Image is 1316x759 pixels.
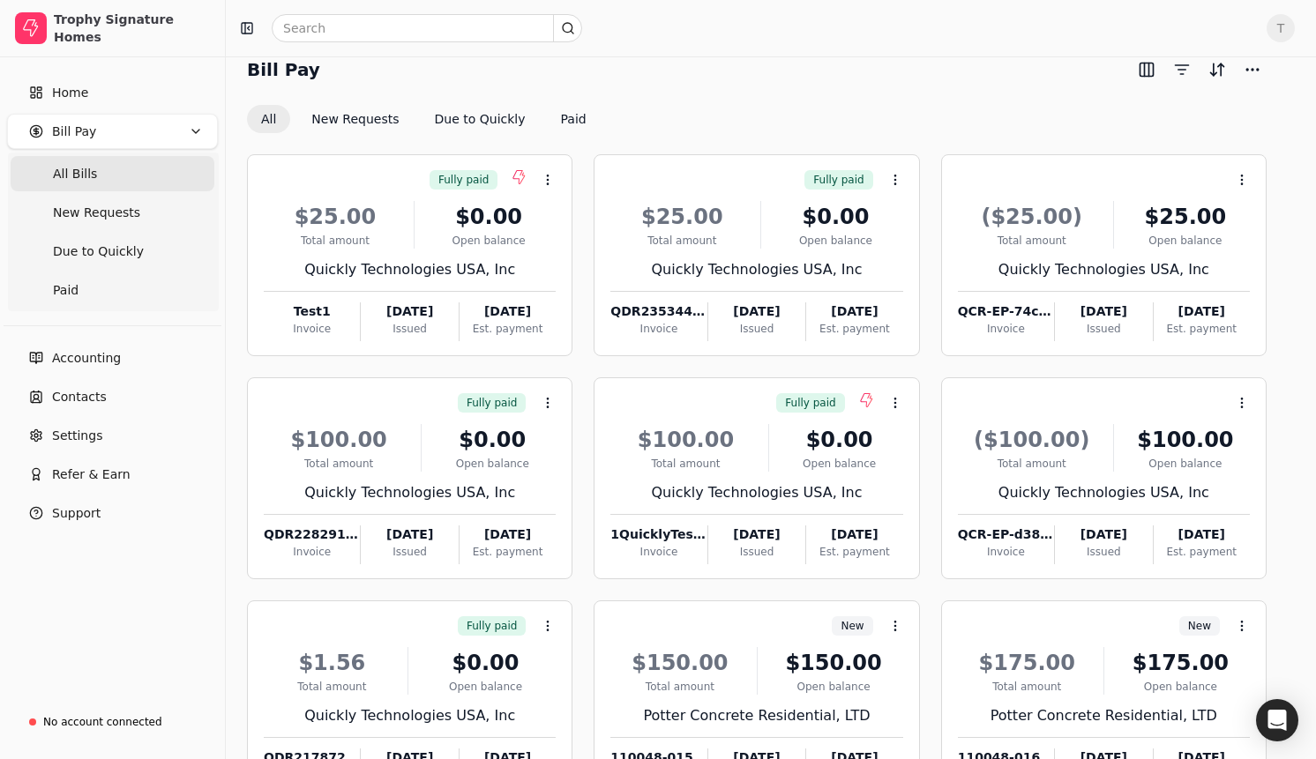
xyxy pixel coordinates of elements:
[264,705,556,726] div: Quickly Technologies USA, Inc
[1121,456,1250,472] div: Open balance
[467,395,517,411] span: Fully paid
[1154,321,1250,337] div: Est. payment
[958,302,1054,321] div: QCR-EP-74ceb2a2-3
[1111,647,1250,679] div: $175.00
[297,105,413,133] button: New Requests
[806,544,902,560] div: Est. payment
[1154,302,1250,321] div: [DATE]
[610,201,753,233] div: $25.00
[610,647,749,679] div: $150.00
[11,156,214,191] a: All Bills
[429,456,556,472] div: Open balance
[52,504,101,523] span: Support
[958,201,1106,233] div: ($25.00)
[52,388,107,406] span: Contacts
[610,705,902,726] div: Potter Concrete Residential, LTD
[610,424,760,456] div: $100.00
[429,424,556,456] div: $0.00
[264,647,400,679] div: $1.56
[361,321,458,337] div: Issued
[958,233,1106,249] div: Total amount
[52,123,96,141] span: Bill Pay
[708,525,805,544] div: [DATE]
[765,647,903,679] div: $150.00
[53,204,140,222] span: New Requests
[958,705,1250,726] div: Potter Concrete Residential, LTD
[53,281,79,300] span: Paid
[708,544,805,560] div: Issued
[460,302,556,321] div: [DATE]
[841,618,864,634] span: New
[958,321,1054,337] div: Invoice
[610,679,749,695] div: Total amount
[7,495,218,531] button: Support
[958,544,1054,560] div: Invoice
[43,714,162,730] div: No account connected
[467,618,517,634] span: Fully paid
[776,456,903,472] div: Open balance
[52,349,121,368] span: Accounting
[610,544,707,560] div: Invoice
[264,482,556,503] div: Quickly Technologies USA, Inc
[813,172,864,188] span: Fully paid
[460,525,556,544] div: [DATE]
[806,525,902,544] div: [DATE]
[785,395,835,411] span: Fully paid
[264,525,360,544] div: QDR228291-0525
[1111,679,1250,695] div: Open balance
[7,340,218,376] a: Accounting
[1188,618,1211,634] span: New
[361,525,458,544] div: [DATE]
[272,14,582,42] input: Search
[264,544,360,560] div: Invoice
[247,105,290,133] button: All
[7,379,218,414] a: Contacts
[53,165,97,183] span: All Bills
[421,105,540,133] button: Due to Quickly
[247,56,320,84] h2: Bill Pay
[52,465,131,484] span: Refer & Earn
[1154,544,1250,560] div: Est. payment
[1154,525,1250,544] div: [DATE]
[1256,699,1298,741] div: Open Intercom Messenger
[765,679,903,695] div: Open balance
[958,259,1250,280] div: Quickly Technologies USA, Inc
[264,233,407,249] div: Total amount
[247,105,601,133] div: Invoice filter options
[52,427,102,445] span: Settings
[361,544,458,560] div: Issued
[7,418,218,453] a: Settings
[52,84,88,102] span: Home
[7,706,218,738] a: No account connected
[1121,424,1250,456] div: $100.00
[776,424,903,456] div: $0.00
[7,457,218,492] button: Refer & Earn
[53,242,144,261] span: Due to Quickly
[7,114,218,149] button: Bill Pay
[610,525,707,544] div: 1QuicklyTest090525
[11,195,214,230] a: New Requests
[958,482,1250,503] div: Quickly Technologies USA, Inc
[610,482,902,503] div: Quickly Technologies USA, Inc
[1055,321,1152,337] div: Issued
[264,679,400,695] div: Total amount
[264,259,556,280] div: Quickly Technologies USA, Inc
[547,105,601,133] button: Paid
[610,259,902,280] div: Quickly Technologies USA, Inc
[415,647,557,679] div: $0.00
[264,302,360,321] div: Test1
[806,302,902,321] div: [DATE]
[11,272,214,308] a: Paid
[1055,302,1152,321] div: [DATE]
[438,172,489,188] span: Fully paid
[264,424,414,456] div: $100.00
[460,321,556,337] div: Est. payment
[7,75,218,110] a: Home
[610,302,707,321] div: QDR235344-est1
[610,321,707,337] div: Invoice
[806,321,902,337] div: Est. payment
[264,456,414,472] div: Total amount
[1267,14,1295,42] button: T
[958,525,1054,544] div: QCR-EP-d382c6c6-2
